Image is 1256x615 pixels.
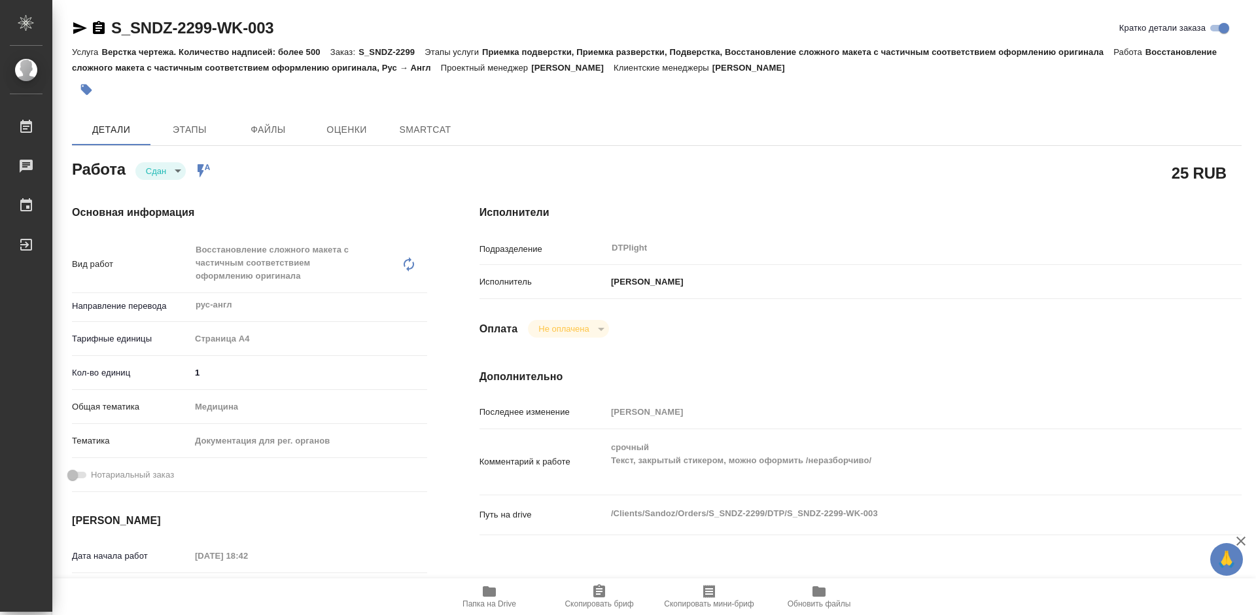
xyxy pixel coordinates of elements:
button: 🙏 [1210,543,1243,576]
input: ✎ Введи что-нибудь [190,363,427,382]
button: Скопировать бриф [544,578,654,615]
p: [PERSON_NAME] [606,275,684,289]
p: Заказ: [330,47,358,57]
span: SmartCat [394,122,457,138]
p: Кол-во единиц [72,366,190,379]
h4: Дополнительно [480,369,1242,385]
p: Работа [1113,47,1145,57]
div: Страница А4 [190,328,427,350]
p: Клиентские менеджеры [614,63,712,73]
input: Пустое поле [606,402,1178,421]
span: Скопировать бриф [565,599,633,608]
a: S_SNDZ-2299-WK-003 [111,19,273,37]
h4: [PERSON_NAME] [72,513,427,529]
p: S_SNDZ-2299 [358,47,425,57]
span: Кратко детали заказа [1119,22,1206,35]
p: Вид работ [72,258,190,271]
textarea: /Clients/Sandoz/Orders/S_SNDZ-2299/DTP/S_SNDZ-2299-WK-003 [606,502,1178,525]
button: Скопировать ссылку [91,20,107,36]
p: Приемка подверстки, Приемка разверстки, Подверстка, Восстановление сложного макета с частичным со... [482,47,1113,57]
p: Тематика [72,434,190,448]
textarea: срочный Текст, закрытый стикером, можно оформить /неразборчиво/ [606,436,1178,485]
span: Детали [80,122,143,138]
p: Тарифные единицы [72,332,190,345]
button: Добавить тэг [72,75,101,104]
p: Дата начала работ [72,550,190,563]
p: Этапы услуги [425,47,482,57]
span: Папка на Drive [462,599,516,608]
button: Сдан [142,166,170,177]
button: Скопировать ссылку для ЯМессенджера [72,20,88,36]
span: Нотариальный заказ [91,468,174,482]
p: Проектный менеджер [441,63,531,73]
p: [PERSON_NAME] [531,63,614,73]
p: Верстка чертежа. Количество надписей: более 500 [101,47,330,57]
h2: Работа [72,156,126,180]
span: Скопировать мини-бриф [664,599,754,608]
h4: Основная информация [72,205,427,220]
p: Комментарий к работе [480,455,606,468]
span: Файлы [237,122,300,138]
button: Скопировать мини-бриф [654,578,764,615]
div: Сдан [135,162,186,180]
span: Оценки [315,122,378,138]
span: 🙏 [1215,546,1238,573]
p: Направление перевода [72,300,190,313]
h4: Исполнители [480,205,1242,220]
h4: Оплата [480,321,518,337]
button: Обновить файлы [764,578,874,615]
span: Этапы [158,122,221,138]
button: Не оплачена [534,323,593,334]
div: Сдан [528,320,608,338]
input: Пустое поле [190,546,305,565]
p: [PERSON_NAME] [712,63,795,73]
p: Подразделение [480,243,606,256]
div: Медицина [190,396,427,418]
div: Документация для рег. органов [190,430,427,452]
h2: 25 RUB [1172,162,1227,184]
p: Услуга [72,47,101,57]
p: Исполнитель [480,275,606,289]
button: Папка на Drive [434,578,544,615]
p: Последнее изменение [480,406,606,419]
p: Общая тематика [72,400,190,413]
span: Обновить файлы [788,599,851,608]
p: Путь на drive [480,508,606,521]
